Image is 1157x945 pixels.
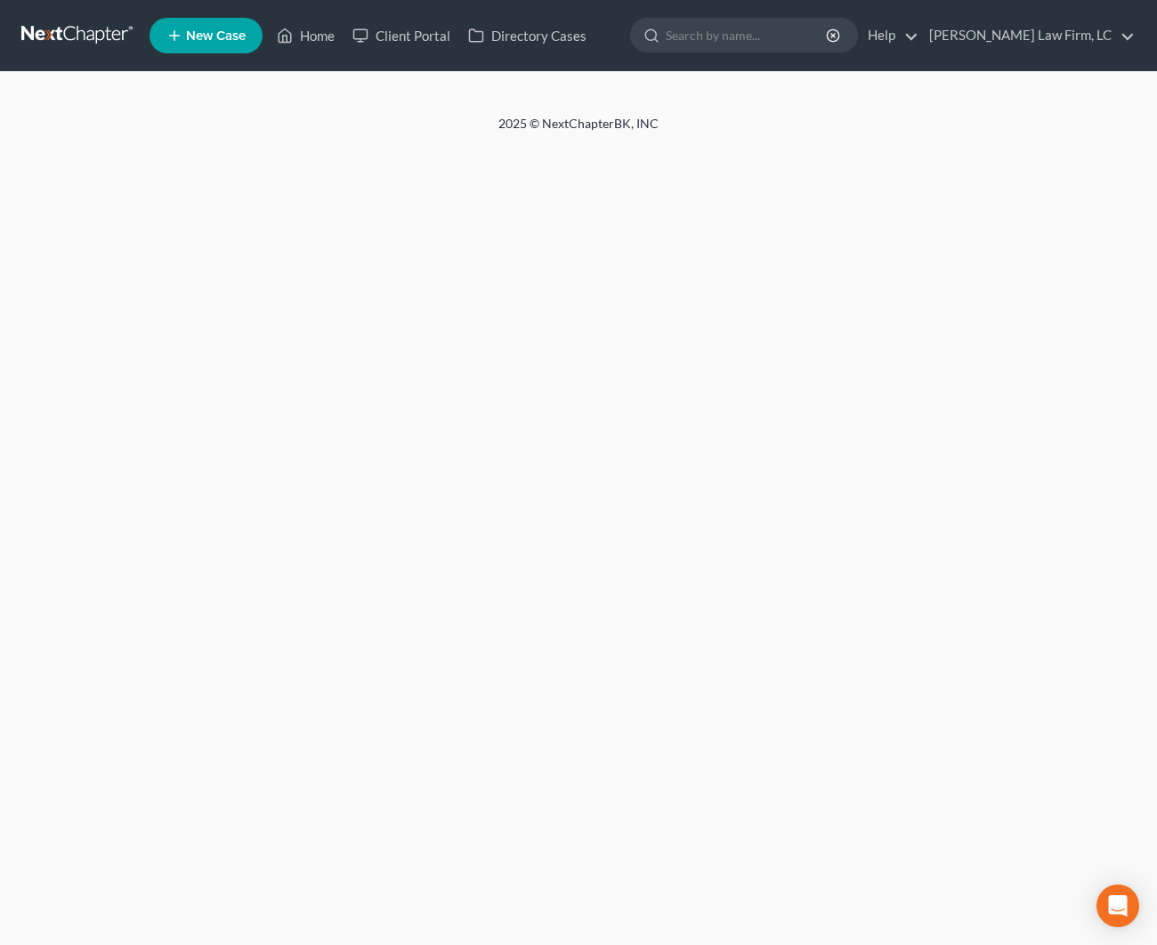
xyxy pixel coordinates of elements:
[920,20,1135,52] a: [PERSON_NAME] Law Firm, LC
[859,20,918,52] a: Help
[666,19,829,52] input: Search by name...
[268,20,344,52] a: Home
[186,29,246,43] span: New Case
[71,115,1086,147] div: 2025 © NextChapterBK, INC
[459,20,595,52] a: Directory Cases
[1096,884,1139,927] div: Open Intercom Messenger
[344,20,459,52] a: Client Portal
